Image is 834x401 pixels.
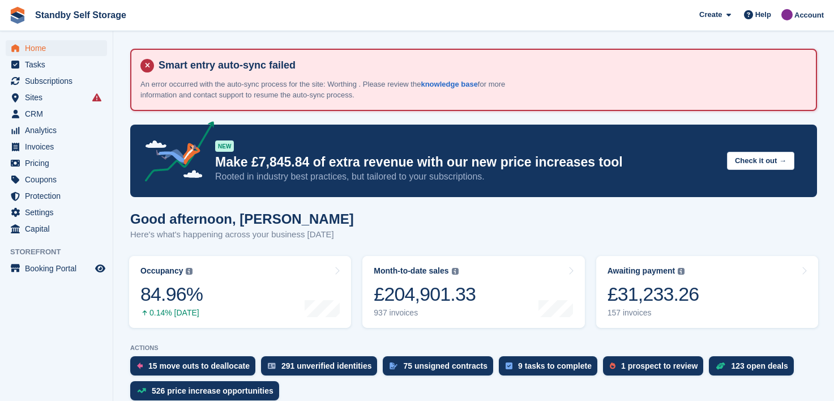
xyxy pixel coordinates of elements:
div: 1 prospect to review [621,361,698,370]
p: Make £7,845.84 of extra revenue with our new price increases tool [215,154,718,170]
span: Tasks [25,57,93,72]
i: Smart entry sync failures have occurred [92,93,101,102]
a: 9 tasks to complete [499,356,603,381]
a: 123 open deals [709,356,799,381]
span: Help [755,9,771,20]
p: An error occurred with the auto-sync process for the site: Worthing . Please review the for more ... [140,79,537,101]
img: price-adjustments-announcement-icon-8257ccfd72463d97f412b2fc003d46551f7dbcb40ab6d574587a9cd5c0d94... [135,121,215,186]
p: ACTIONS [130,344,817,352]
a: menu [6,40,107,56]
a: menu [6,73,107,89]
img: prospect-51fa495bee0391a8d652442698ab0144808aea92771e9ea1ae160a38d050c398.svg [610,362,615,369]
div: 526 price increase opportunities [152,386,273,395]
div: 9 tasks to complete [518,361,592,370]
img: deal-1b604bf984904fb50ccaf53a9ad4b4a5d6e5aea283cecdc64d6e3604feb123c2.svg [716,362,725,370]
div: 291 unverified identities [281,361,372,370]
a: Standby Self Storage [31,6,131,24]
div: NEW [215,140,234,152]
div: 937 invoices [374,308,476,318]
span: Booking Portal [25,261,93,276]
span: CRM [25,106,93,122]
a: menu [6,172,107,187]
h4: Smart entry auto-sync failed [154,59,807,72]
span: Invoices [25,139,93,155]
span: Capital [25,221,93,237]
div: 15 move outs to deallocate [148,361,250,370]
span: Analytics [25,122,93,138]
img: icon-info-grey-7440780725fd019a000dd9b08b2336e03edf1995a4989e88bcd33f0948082b44.svg [678,268,685,275]
a: Occupancy 84.96% 0.14% [DATE] [129,256,351,328]
span: Home [25,40,93,56]
a: 15 move outs to deallocate [130,356,261,381]
img: icon-info-grey-7440780725fd019a000dd9b08b2336e03edf1995a4989e88bcd33f0948082b44.svg [186,268,193,275]
a: Month-to-date sales £204,901.33 937 invoices [362,256,584,328]
img: move_outs_to_deallocate_icon-f764333ba52eb49d3ac5e1228854f67142a1ed5810a6f6cc68b1a99e826820c5.svg [137,362,143,369]
img: verify_identity-adf6edd0f0f0b5bbfe63781bf79b02c33cf7c696d77639b501bdc392416b5a36.svg [268,362,276,369]
a: menu [6,57,107,72]
h1: Good afternoon, [PERSON_NAME] [130,211,354,227]
a: Awaiting payment £31,233.26 157 invoices [596,256,818,328]
a: menu [6,155,107,171]
div: £204,901.33 [374,283,476,306]
a: menu [6,139,107,155]
a: menu [6,188,107,204]
span: Protection [25,188,93,204]
div: 123 open deals [731,361,788,370]
a: menu [6,122,107,138]
div: Occupancy [140,266,183,276]
span: Create [699,9,722,20]
a: menu [6,204,107,220]
a: 75 unsigned contracts [383,356,499,381]
button: Check it out → [727,152,794,170]
span: Subscriptions [25,73,93,89]
img: task-75834270c22a3079a89374b754ae025e5fb1db73e45f91037f5363f120a921f8.svg [506,362,512,369]
a: 1 prospect to review [603,356,709,381]
div: 157 invoices [608,308,699,318]
div: 84.96% [140,283,203,306]
div: 75 unsigned contracts [403,361,487,370]
span: Coupons [25,172,93,187]
a: menu [6,89,107,105]
img: contract_signature_icon-13c848040528278c33f63329250d36e43548de30e8caae1d1a13099fd9432cc5.svg [390,362,397,369]
p: Here's what's happening across your business [DATE] [130,228,354,241]
a: menu [6,106,107,122]
a: knowledge base [421,80,477,88]
a: Preview store [93,262,107,275]
a: 291 unverified identities [261,356,383,381]
p: Rooted in industry best practices, but tailored to your subscriptions. [215,170,718,183]
span: Pricing [25,155,93,171]
img: icon-info-grey-7440780725fd019a000dd9b08b2336e03edf1995a4989e88bcd33f0948082b44.svg [452,268,459,275]
a: menu [6,221,107,237]
div: Awaiting payment [608,266,675,276]
div: 0.14% [DATE] [140,308,203,318]
span: Storefront [10,246,113,258]
img: stora-icon-8386f47178a22dfd0bd8f6a31ec36ba5ce8667c1dd55bd0f319d3a0aa187defe.svg [9,7,26,24]
img: price_increase_opportunities-93ffe204e8149a01c8c9dc8f82e8f89637d9d84a8eef4429ea346261dce0b2c0.svg [137,388,146,393]
div: Month-to-date sales [374,266,448,276]
span: Account [794,10,824,21]
img: Sue Ford [781,9,793,20]
span: Sites [25,89,93,105]
a: menu [6,261,107,276]
div: £31,233.26 [608,283,699,306]
span: Settings [25,204,93,220]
